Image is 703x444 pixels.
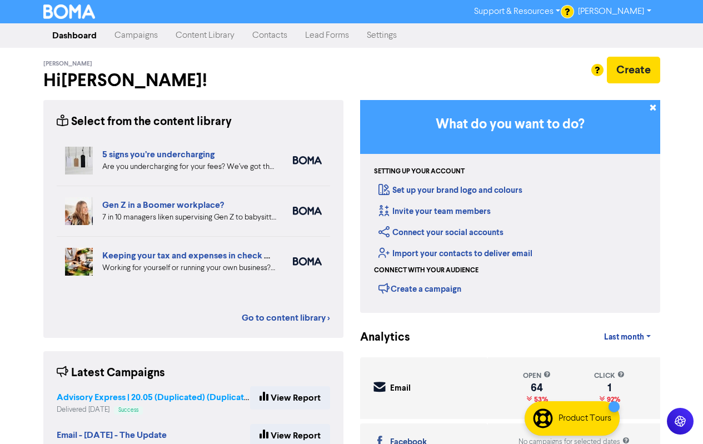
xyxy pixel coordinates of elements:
span: Success [118,407,138,413]
div: Are you undercharging for your fees? We’ve got the five warning signs that can help you diagnose ... [102,161,276,173]
div: Create a campaign [378,280,461,297]
a: Content Library [167,24,243,47]
div: Connect with your audience [374,266,478,276]
iframe: Chat Widget [564,324,703,444]
span: 53% [532,395,548,404]
div: Getting Started in BOMA [360,100,660,313]
div: Analytics [360,329,396,346]
img: boma_accounting [293,257,322,266]
a: Contacts [243,24,296,47]
a: Campaigns [106,24,167,47]
div: Working for yourself or running your own business? Setup robust systems for expenses & tax requir... [102,262,276,274]
a: Advisory Express | 20.05 (Duplicated) (Duplicated) (Duplicated) (Duplicated) [57,393,362,402]
div: open [523,371,551,381]
a: Email - [DATE] - The Update [57,431,167,440]
a: Set up your brand logo and colours [378,185,522,196]
div: 64 [523,383,551,392]
a: Invite your team members [378,206,491,217]
a: [PERSON_NAME] [569,3,660,21]
a: View Report [250,386,330,410]
div: Email [390,382,411,395]
a: Gen Z in a Boomer workplace? [102,199,224,211]
img: boma [293,207,322,215]
div: 7 in 10 managers liken supervising Gen Z to babysitting or parenting. But is your people manageme... [102,212,276,223]
h2: Hi [PERSON_NAME] ! [43,70,343,91]
div: Setting up your account [374,167,465,177]
a: Import your contacts to deliver email [378,248,532,259]
a: Connect your social accounts [378,227,503,238]
img: BOMA Logo [43,4,96,19]
div: Select from the content library [57,113,232,131]
strong: Advisory Express | 20.05 (Duplicated) (Duplicated) (Duplicated) (Duplicated) [57,392,362,403]
h3: What do you want to do? [377,117,644,133]
img: boma_accounting [293,156,322,164]
a: Support & Resources [465,3,569,21]
a: Dashboard [43,24,106,47]
div: Latest Campaigns [57,365,165,382]
span: [PERSON_NAME] [43,60,92,68]
a: 5 signs you’re undercharging [102,149,215,160]
a: Settings [358,24,406,47]
div: Delivered [DATE] [57,405,250,415]
a: Lead Forms [296,24,358,47]
a: Keeping your tax and expenses in check when you are self-employed [102,250,377,261]
button: Create [607,57,660,83]
strong: Email - [DATE] - The Update [57,430,167,441]
a: Go to content library > [242,311,330,325]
